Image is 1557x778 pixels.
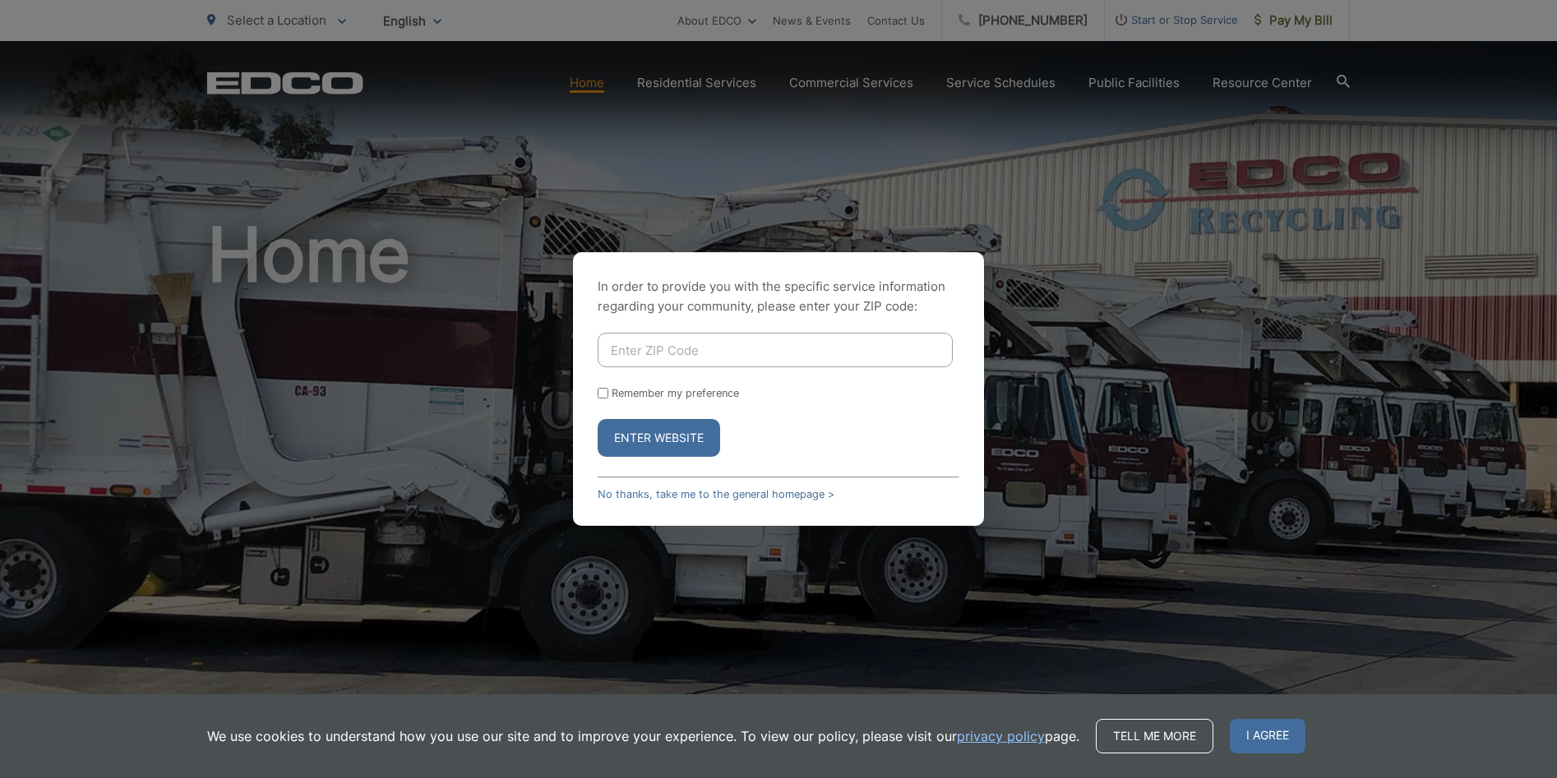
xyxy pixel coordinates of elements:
a: No thanks, take me to the general homepage > [598,488,834,500]
label: Remember my preference [612,387,739,399]
span: I agree [1230,719,1305,753]
input: Enter ZIP Code [598,333,953,367]
a: Tell me more [1096,719,1213,753]
a: privacy policy [957,726,1045,746]
p: In order to provide you with the specific service information regarding your community, please en... [598,277,959,316]
p: We use cookies to understand how you use our site and to improve your experience. To view our pol... [207,726,1079,746]
button: Enter Website [598,419,720,457]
